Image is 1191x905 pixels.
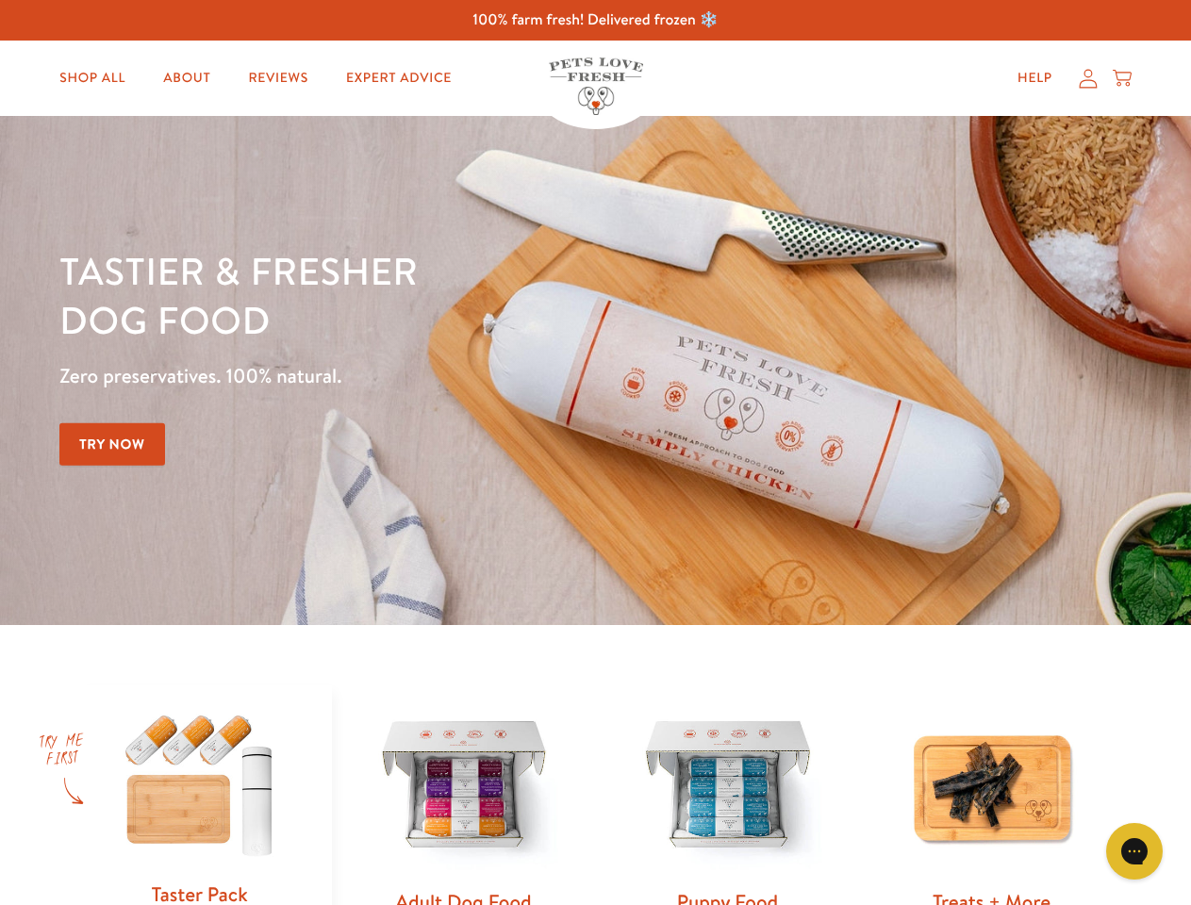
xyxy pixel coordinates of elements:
[59,423,165,466] a: Try Now
[233,59,323,97] a: Reviews
[59,359,774,393] p: Zero preservatives. 100% natural.
[549,58,643,115] img: Pets Love Fresh
[59,246,774,344] h1: Tastier & fresher dog food
[1097,816,1172,886] iframe: Gorgias live chat messenger
[44,59,141,97] a: Shop All
[148,59,225,97] a: About
[1002,59,1067,97] a: Help
[331,59,467,97] a: Expert Advice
